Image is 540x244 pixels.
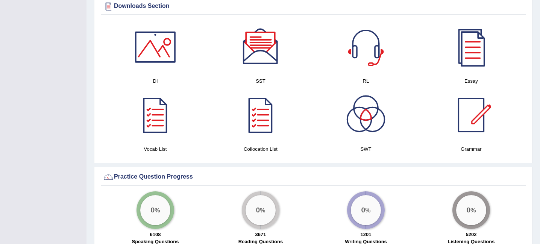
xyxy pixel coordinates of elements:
div: Practice Question Progress [103,171,524,183]
h4: RL [317,77,415,85]
div: % [456,195,486,225]
big: 0 [256,206,260,214]
h4: Essay [422,77,520,85]
h4: Grammar [422,145,520,153]
strong: 1201 [361,232,372,237]
big: 0 [151,206,155,214]
div: % [140,195,170,225]
h4: SST [212,77,309,85]
h4: DI [106,77,204,85]
strong: 6108 [150,232,161,237]
div: % [246,195,276,225]
h4: Collocation List [212,145,309,153]
div: % [351,195,381,225]
strong: 3671 [255,232,266,237]
h4: SWT [317,145,415,153]
h4: Vocab List [106,145,204,153]
strong: 5202 [466,232,477,237]
big: 0 [361,206,366,214]
div: Downloads Section [103,1,524,12]
big: 0 [467,206,471,214]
